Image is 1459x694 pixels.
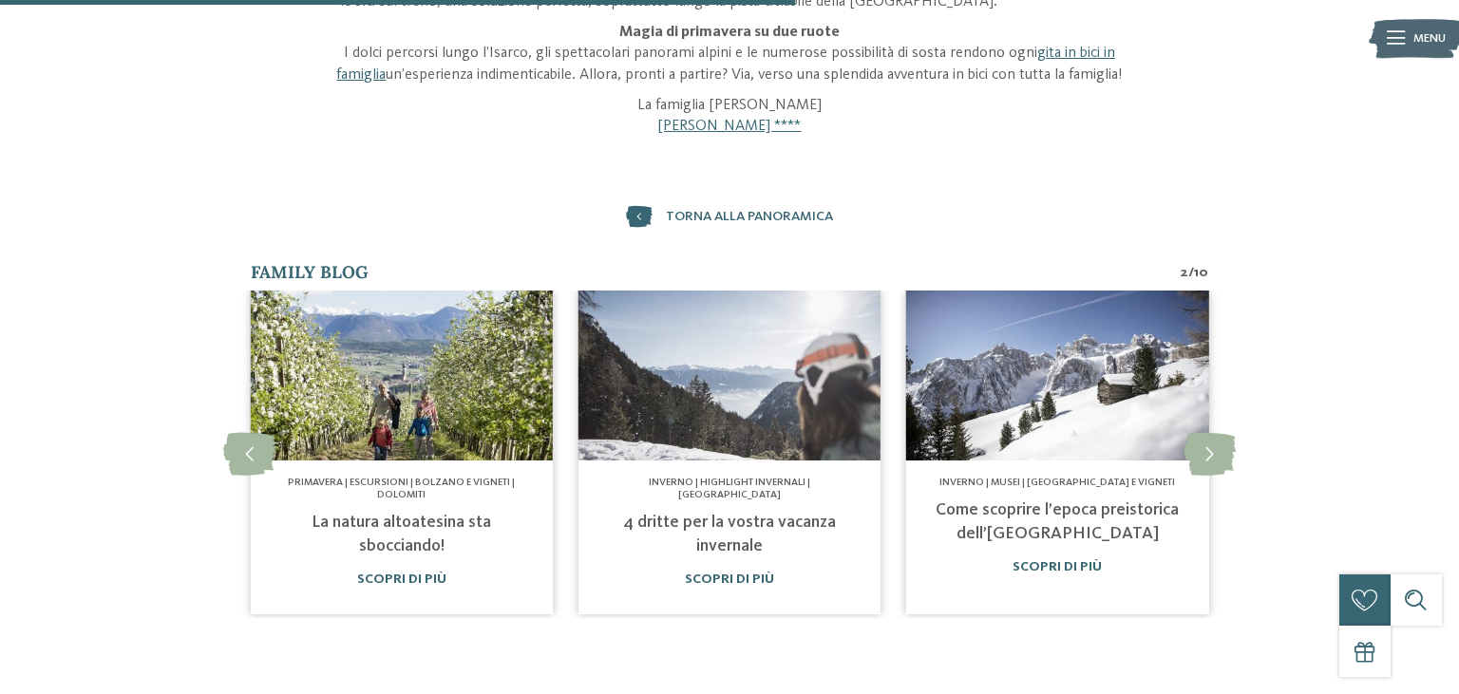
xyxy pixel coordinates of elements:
[906,291,1208,460] img: Pedalando lungo la Valle Isarco
[323,95,1136,138] p: La famiglia [PERSON_NAME]
[336,46,1115,83] a: gita in bici in famiglia
[939,478,1175,488] span: Inverno | Musei | [GEOGRAPHIC_DATA] e vigneti
[1013,560,1102,573] a: Scopri di più
[626,206,833,228] a: torna alla panoramica
[619,25,840,40] strong: Magia di primavera su due ruote
[936,501,1179,542] a: Come scoprire l’epoca preistorica dell’[GEOGRAPHIC_DATA]
[1180,263,1188,282] span: 2
[666,209,833,225] span: torna alla panoramica
[1188,263,1194,282] span: /
[251,261,369,283] span: Family Blog
[623,514,836,554] a: 4 dritte per la vostra vacanza invernale
[685,572,774,586] a: Scopri di più
[288,478,515,500] span: Primavera | Escursioni | Bolzano e vigneti | Dolomiti
[357,572,446,586] a: Scopri di più
[323,22,1136,86] p: I dolci percorsi lungo l’Isarco, gli spettacolari panorami alpini e le numerose possibilità di so...
[312,514,491,554] a: La natura altoatesina sta sbocciando!
[251,291,553,460] img: Pedalando lungo la Valle Isarco
[1194,263,1208,282] span: 10
[578,291,881,460] img: Pedalando lungo la Valle Isarco
[649,478,810,500] span: Inverno | Highlight invernali | [GEOGRAPHIC_DATA]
